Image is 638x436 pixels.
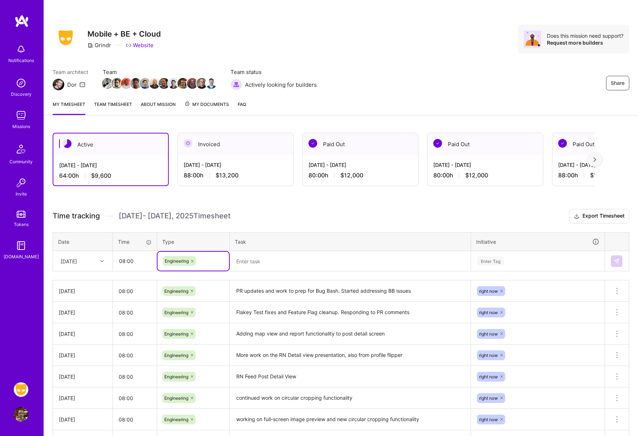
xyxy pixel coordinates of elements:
i: icon Chevron [100,259,104,263]
img: right [593,157,596,162]
img: Invite [14,176,28,190]
div: Dor [67,81,77,89]
div: 80:00 h [433,172,537,179]
textarea: continued work on circular cropping functionality [230,388,470,408]
span: $12,000 [340,172,363,179]
span: right now [479,353,498,358]
div: 80:00 h [308,172,412,179]
a: FAQ [238,100,246,115]
button: Share [606,76,629,90]
span: Team architect [53,68,88,76]
input: HH:MM [113,303,157,322]
img: Team Member Avatar [130,78,141,89]
img: Team Member Avatar [187,78,198,89]
a: Team Member Avatar [197,77,206,90]
img: Team Member Avatar [206,78,217,89]
span: Engineering [164,374,188,379]
img: Paid Out [308,139,317,148]
textarea: RN Feed Post Detail View [230,367,470,387]
div: [DATE] [59,287,107,295]
img: Community [12,140,30,158]
span: right now [479,331,498,337]
textarea: Flakey Test fixes and Feature Flag cleanup. Responding to PR comments [230,303,470,322]
span: $9,600 [91,172,111,180]
input: HH:MM [113,281,157,301]
img: Team Member Avatar [177,78,188,89]
input: HH:MM [113,346,157,365]
div: Paid Out [428,133,543,155]
img: Paid Out [558,139,567,148]
div: [DATE] [61,257,77,265]
img: Avatar [524,30,541,48]
a: Team Member Avatar [122,77,131,90]
span: Engineering [164,288,188,294]
img: Active [63,139,71,148]
a: Team Member Avatar [131,77,140,90]
span: right now [479,288,498,294]
div: Community [9,158,33,165]
textarea: working on full-screen image preview and new circular cropping functionality [230,410,470,429]
div: [DOMAIN_NAME] [4,253,39,260]
div: [DATE] [59,373,107,381]
img: Invoiced [184,139,192,148]
span: My Documents [184,100,229,108]
a: Team Member Avatar [103,77,112,90]
span: Engineering [164,353,188,358]
a: Team Member Avatar [169,77,178,90]
img: User Avatar [14,407,28,421]
div: Missions [12,123,30,130]
span: Actively looking for builders [245,81,317,89]
img: Team Member Avatar [111,78,122,89]
div: Paid Out [303,133,418,155]
button: Export Timesheet [569,209,629,223]
div: Enter Tag [477,255,504,267]
input: HH:MM [113,388,157,408]
div: [DATE] [59,351,107,359]
i: icon Download [574,213,580,220]
div: 88:00 h [184,172,287,179]
input: HH:MM [113,324,157,344]
img: Team Member Avatar [102,78,113,89]
img: teamwork [14,108,28,123]
div: Notifications [8,57,34,64]
img: tokens [17,211,25,218]
img: Grindr: Mobile + BE + Cloud [14,382,28,397]
span: Team status [230,68,317,76]
a: Team Member Avatar [112,77,122,90]
div: Active [53,133,168,156]
img: Actively looking for builders [230,79,242,90]
img: Company Logo [53,28,79,48]
img: Team Member Avatar [140,78,151,89]
span: Engineering [164,417,188,422]
div: [DATE] - [DATE] [184,161,287,169]
span: Engineering [164,395,188,401]
span: [DATE] - [DATE] , 2025 Timesheet [119,211,230,221]
th: Task [230,232,471,251]
div: Does this mission need support? [547,32,623,39]
span: right now [479,395,498,401]
div: Invoiced [178,133,293,155]
img: bell [14,42,28,57]
span: Engineering [164,310,188,315]
div: [DATE] [59,309,107,316]
img: Team Member Avatar [168,78,179,89]
a: User Avatar [12,407,30,421]
span: right now [479,417,498,422]
i: icon CompanyGray [87,42,93,48]
div: Request more builders [547,39,623,46]
textarea: More work on the RN Detail view presentation, also from profile flipper [230,345,470,365]
textarea: PR updates and work to prep for Bug Bash. Started addressing BB issues [230,281,470,301]
div: [DATE] [59,330,107,338]
div: [DATE] - [DATE] [308,161,412,169]
img: discovery [14,76,28,90]
div: [DATE] [59,394,107,402]
span: Engineering [164,331,188,337]
span: $13,200 [590,172,613,179]
a: Team Member Avatar [206,77,216,90]
img: Team Architect [53,79,64,90]
div: Time [118,238,152,246]
img: Paid Out [433,139,442,148]
a: Grindr: Mobile + BE + Cloud [12,382,30,397]
input: HH:MM [113,367,157,386]
a: Website [126,41,154,49]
